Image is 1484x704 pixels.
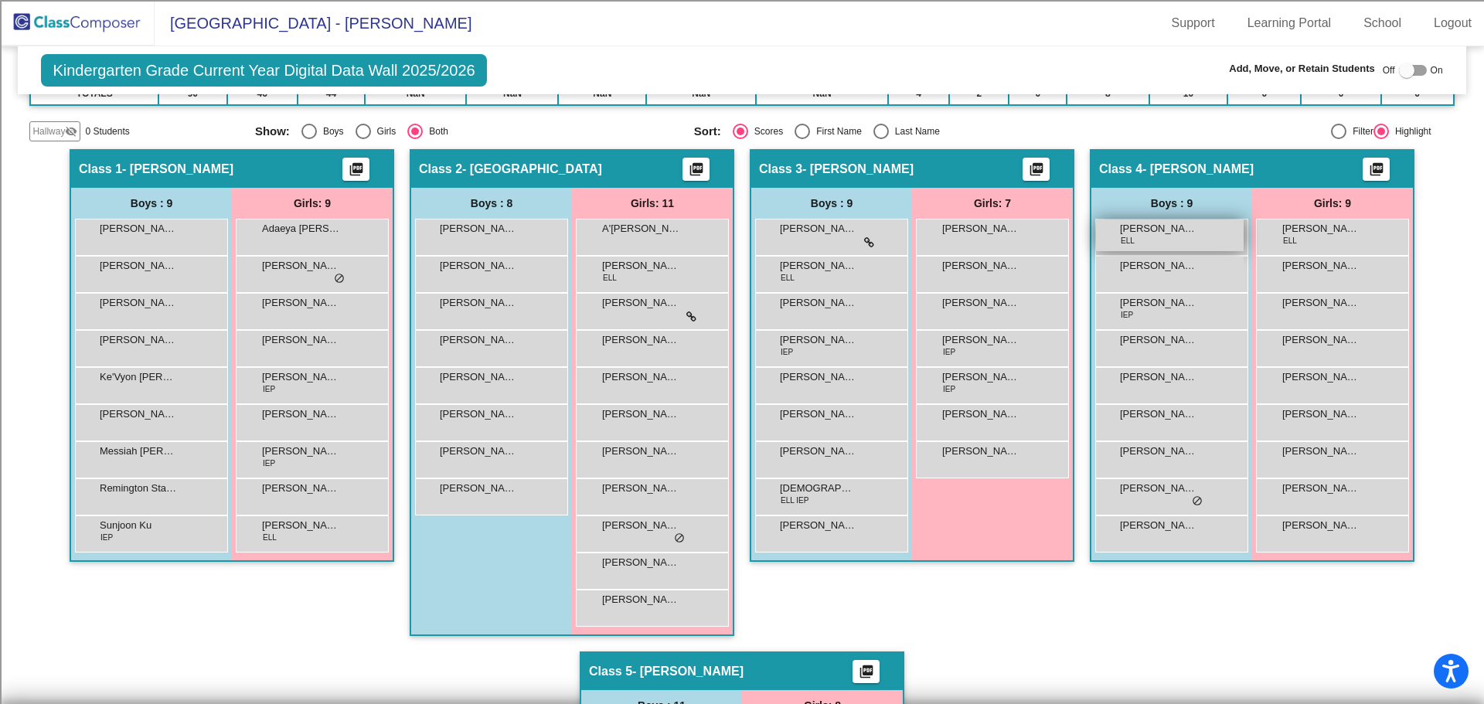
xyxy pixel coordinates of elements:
button: Print Students Details [682,158,710,181]
input: Search sources [6,539,143,556]
div: Options [6,92,1478,106]
mat-icon: picture_as_pdf [1027,162,1046,183]
span: do_not_disturb_alt [1192,495,1203,508]
span: [PERSON_NAME] [780,221,857,236]
div: MORE [6,525,1478,539]
span: [PERSON_NAME] [1120,444,1197,459]
span: [PERSON_NAME] [440,295,517,311]
span: [PERSON_NAME] [262,481,339,496]
button: Print Students Details [342,158,369,181]
span: [PERSON_NAME] [440,258,517,274]
span: [PERSON_NAME] [100,221,177,236]
mat-icon: picture_as_pdf [1367,162,1386,183]
div: Newspaper [6,259,1478,273]
div: Sign out [6,106,1478,120]
span: [PERSON_NAME] [100,258,177,274]
span: Ke'Vyon [PERSON_NAME] [100,369,177,385]
span: IEP [943,383,955,395]
span: [PERSON_NAME] [602,258,679,274]
div: Television/Radio [6,273,1478,287]
span: [PERSON_NAME] [262,406,339,422]
span: ELL [263,532,277,543]
div: Download [6,175,1478,189]
span: [PERSON_NAME] [PERSON_NAME] [1120,369,1197,385]
span: IEP [263,383,275,395]
span: [PERSON_NAME] [1282,518,1360,533]
div: Add Outline Template [6,203,1478,217]
span: [PERSON_NAME]'[PERSON_NAME] [262,444,339,459]
span: ELL [781,272,795,284]
button: Print Students Details [1363,158,1390,181]
span: IEP [100,532,113,543]
mat-icon: picture_as_pdf [347,162,366,183]
span: [PERSON_NAME] [262,258,339,274]
div: MOVE [6,442,1478,456]
span: [PERSON_NAME] [1120,332,1197,348]
div: CANCEL [6,428,1478,442]
div: Girls: 7 [912,188,1073,219]
div: Move to ... [6,400,1478,414]
span: Add, Move, or Retain Students [1229,61,1375,77]
div: Home [6,414,1478,428]
span: [PERSON_NAME] [602,555,679,570]
span: - [PERSON_NAME] [802,162,914,177]
span: [PERSON_NAME] [942,221,1019,236]
div: Magazine [6,245,1478,259]
span: do_not_disturb_alt [334,273,345,285]
div: WEBSITE [6,498,1478,512]
div: Both [423,124,448,138]
div: Move To ... [6,134,1478,148]
span: [PERSON_NAME] [440,332,517,348]
span: [PERSON_NAME] [262,332,339,348]
span: Class 5 [589,664,632,679]
div: Journal [6,231,1478,245]
span: [PERSON_NAME] [942,295,1019,311]
mat-radio-group: Select an option [255,124,682,139]
span: Sort: [694,124,721,138]
div: Sort A > Z [6,36,1478,50]
span: [PERSON_NAME] [PERSON_NAME] [1282,295,1360,311]
span: [PERSON_NAME] [602,295,679,311]
span: ELL [603,272,617,284]
span: ELL [1121,235,1135,247]
span: [PERSON_NAME] [100,332,177,348]
div: CANCEL [6,331,1478,345]
div: TODO: put dlg title [6,301,1478,315]
span: [DEMOGRAPHIC_DATA][PERSON_NAME] [780,481,857,496]
mat-icon: picture_as_pdf [857,664,876,685]
span: [PERSON_NAME] [440,221,517,236]
span: [PERSON_NAME] [780,369,857,385]
button: Print Students Details [853,660,880,683]
span: [PERSON_NAME] [100,295,177,311]
div: Delete [6,78,1478,92]
div: Girls: 11 [572,188,733,219]
span: ELL IEP [781,495,808,506]
div: Girls: 9 [1252,188,1413,219]
div: Home [6,6,323,20]
div: Girls: 9 [232,188,393,219]
div: BOOK [6,484,1478,498]
span: [PERSON_NAME]'[PERSON_NAME] [1282,444,1360,459]
span: [PERSON_NAME] [262,295,339,311]
div: Rename Outline [6,162,1478,175]
div: Highlight [1389,124,1431,138]
span: Class 3 [759,162,802,177]
span: [PERSON_NAME] [602,518,679,533]
span: [PERSON_NAME] [942,258,1019,274]
span: [PERSON_NAME] [942,444,1019,459]
span: IEP [781,346,793,358]
span: [PERSON_NAME] [1282,258,1360,274]
span: - [PERSON_NAME] [1142,162,1254,177]
span: IEP [1121,309,1133,321]
mat-icon: picture_as_pdf [687,162,706,183]
div: DELETE [6,386,1478,400]
div: Girls [371,124,397,138]
div: Boys : 9 [1091,188,1252,219]
div: This outline has no content. Would you like to delete it? [6,359,1478,372]
span: Sunjoon Ku [100,518,177,533]
span: Class 2 [419,162,462,177]
div: JOURNAL [6,512,1478,525]
span: [PERSON_NAME] [1282,481,1360,496]
span: [PERSON_NAME] [780,332,857,348]
span: IEP [943,346,955,358]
